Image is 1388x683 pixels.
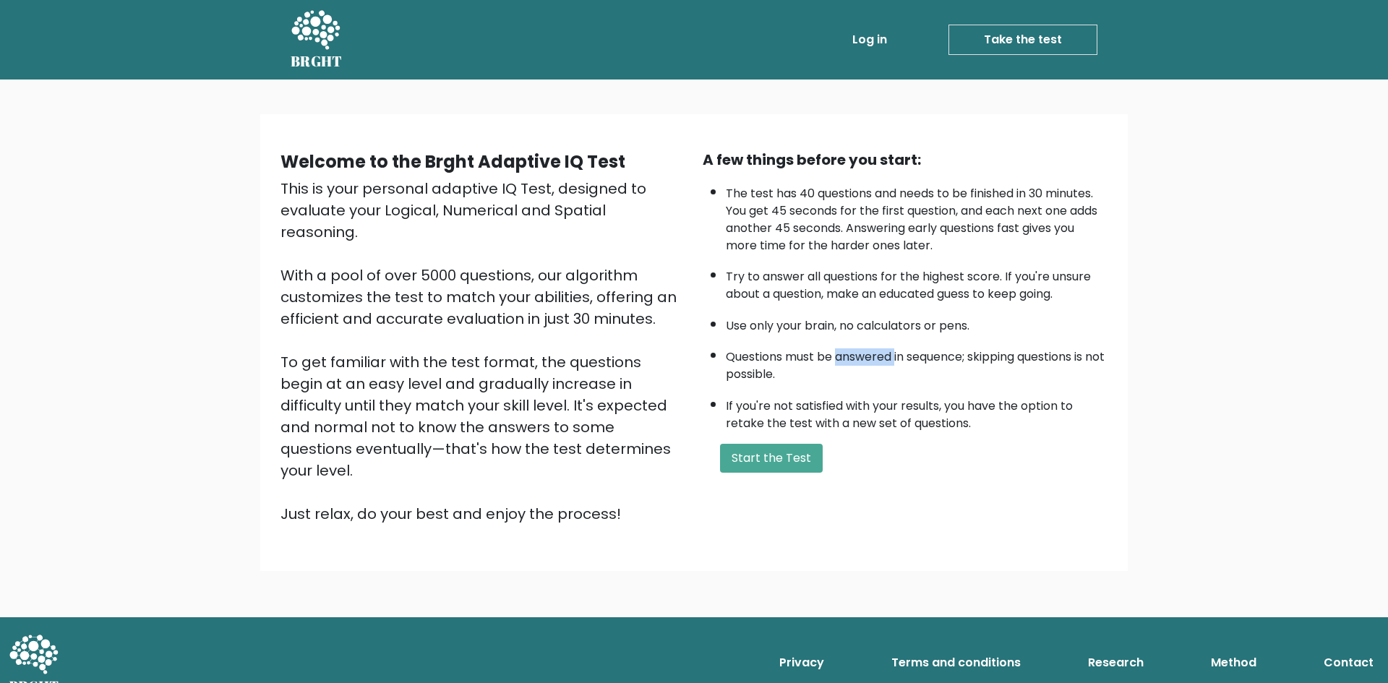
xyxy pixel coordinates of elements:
[886,648,1027,677] a: Terms and conditions
[948,25,1097,55] a: Take the test
[291,6,343,74] a: BRGHT
[720,444,823,473] button: Start the Test
[726,261,1108,303] li: Try to answer all questions for the highest score. If you're unsure about a question, make an edu...
[291,53,343,70] h5: BRGHT
[774,648,830,677] a: Privacy
[726,310,1108,335] li: Use only your brain, no calculators or pens.
[703,149,1108,171] div: A few things before you start:
[280,150,625,173] b: Welcome to the Brght Adaptive IQ Test
[847,25,893,54] a: Log in
[1082,648,1149,677] a: Research
[1205,648,1262,677] a: Method
[726,390,1108,432] li: If you're not satisfied with your results, you have the option to retake the test with a new set ...
[1318,648,1379,677] a: Contact
[726,178,1108,254] li: The test has 40 questions and needs to be finished in 30 minutes. You get 45 seconds for the firs...
[280,178,685,525] div: This is your personal adaptive IQ Test, designed to evaluate your Logical, Numerical and Spatial ...
[726,341,1108,383] li: Questions must be answered in sequence; skipping questions is not possible.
